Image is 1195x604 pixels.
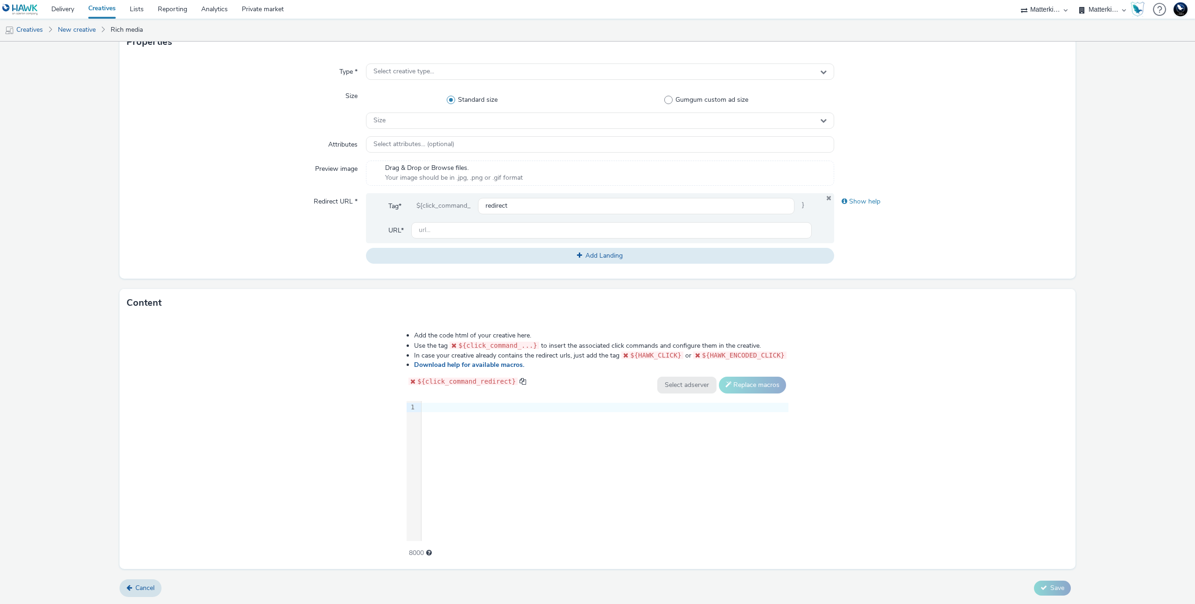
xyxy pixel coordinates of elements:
span: Size [373,117,386,125]
span: ${HAWK_CLICK} [630,351,682,359]
span: Select creative type... [373,68,434,76]
span: copy to clipboard [520,378,526,385]
span: Gumgum custom ad size [675,95,748,105]
img: Hawk Academy [1131,2,1145,17]
button: Replace macros [719,377,786,393]
li: In case your creative already contains the redirect urls, just add the tag or [414,351,788,360]
label: Type * [336,63,361,77]
label: Size [342,88,361,101]
a: Download help for available macros. [414,360,528,369]
button: Save [1034,581,1071,596]
h3: Properties [127,35,172,49]
span: } [794,198,812,215]
span: Add Landing [585,251,623,260]
span: ${click_command_redirect} [417,378,516,385]
label: Redirect URL * [310,193,361,206]
label: Preview image [311,161,361,174]
div: 1 [407,403,416,412]
span: Select attributes... (optional) [373,140,454,148]
a: Hawk Academy [1131,2,1148,17]
a: Cancel [119,579,162,597]
input: url... [411,222,812,239]
a: New creative [53,19,100,41]
span: Standard size [458,95,498,105]
li: Use the tag to insert the associated click commands and configure them in the creative. [414,341,788,351]
span: Your image should be in .jpg, .png or .gif format [385,173,523,183]
h3: Content [127,296,162,310]
li: Add the code html of your creative here. [414,331,788,340]
span: ${click_command_...} [458,342,537,349]
img: Support Hawk [1174,2,1188,16]
span: Drag & Drop or Browse files. [385,163,523,173]
span: ${HAWK_ENCODED_CLICK} [702,351,785,359]
div: Show help [834,193,1068,210]
span: Save [1050,583,1064,592]
a: Rich media [106,19,148,41]
span: 8000 [409,548,424,558]
div: Maximum recommended length: 3000 characters. [426,548,432,558]
button: Add Landing [366,248,834,264]
div: ${click_command_ [409,198,478,215]
img: undefined Logo [2,4,38,15]
img: mobile [5,26,14,35]
label: Attributes [324,136,361,149]
span: Cancel [135,583,155,592]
